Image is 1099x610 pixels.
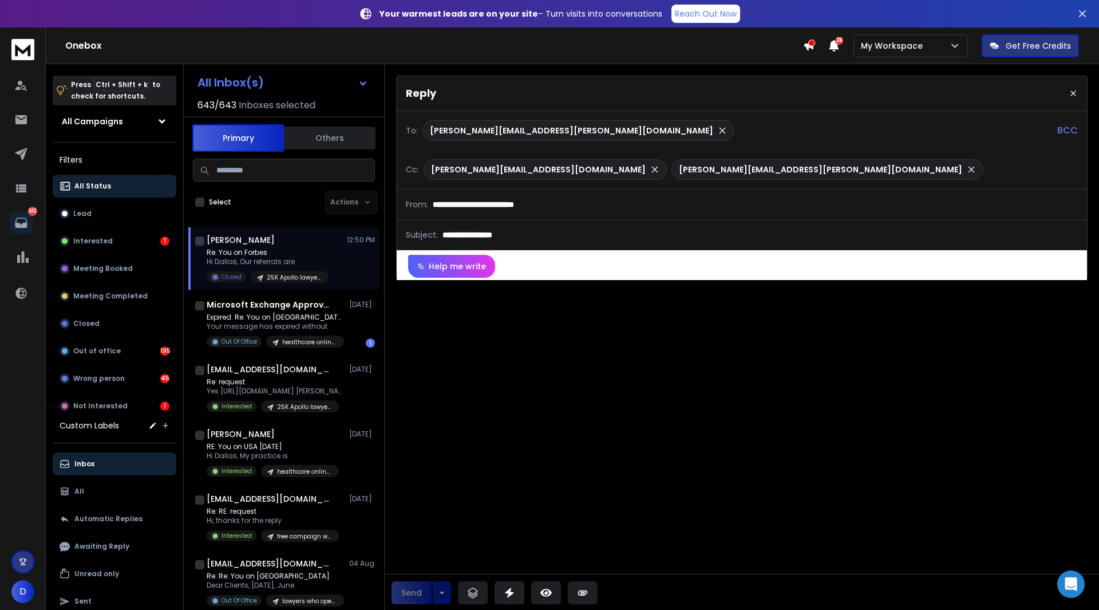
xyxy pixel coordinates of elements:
[675,8,737,19] p: Reach Out Now
[74,597,92,606] p: Sent
[671,5,740,23] a: Reach Out Now
[62,116,123,127] h1: All Campaigns
[74,459,94,469] p: Inbox
[160,237,169,246] div: 1
[73,402,128,411] p: Not Interested
[53,480,176,503] button: All
[406,199,428,210] p: From:
[53,367,176,390] button: Wrong person45
[53,230,176,253] button: Interested1
[73,264,133,273] p: Meeting Booked
[366,339,375,348] div: 1
[192,124,284,152] button: Primary
[835,37,843,45] span: 28
[53,152,176,168] h3: Filters
[73,374,125,383] p: Wrong person
[861,40,927,52] p: My Workspace
[10,211,33,234] a: 242
[71,79,160,102] p: Press to check for shortcuts.
[197,99,236,112] span: 643 / 643
[406,125,418,136] p: To:
[982,34,1079,57] button: Get Free Credits
[347,235,375,245] p: 12:50 PM
[406,164,419,175] p: Cc:
[222,532,252,540] p: Interested
[73,347,121,356] p: Out of office
[53,202,176,225] button: Lead
[349,494,375,503] p: [DATE]
[160,347,169,356] div: 195
[74,182,111,191] p: All Status
[277,532,332,541] p: free campaign who didn't open 25$
[207,387,344,396] p: Yes [URL][DOMAIN_NAME] [PERSON_NAME] [STREET_ADDRESS][US_STATE],
[222,402,252,411] p: Interested
[209,198,231,207] label: Select
[207,442,339,451] p: RE: You on USA [DATE]
[284,125,375,151] button: Others
[207,364,333,375] h1: [EMAIL_ADDRESS][DOMAIN_NAME]
[74,487,84,496] p: All
[60,420,119,431] h3: Custom Labels
[222,337,257,346] p: Out Of Office
[406,85,436,101] p: Reply
[207,581,344,590] p: Dear Clients, [DATE], June
[207,313,344,322] p: Expired: Re: You on [GEOGRAPHIC_DATA]
[65,39,803,53] h1: Onebox
[207,493,333,505] h1: [EMAIL_ADDRESS][DOMAIN_NAME]
[53,312,176,335] button: Closed
[207,428,275,440] h1: [PERSON_NAME]
[349,300,375,309] p: [DATE]
[222,596,257,605] p: Out Of Office
[207,558,333,569] h1: [EMAIL_ADDRESS][DOMAIN_NAME][PERSON_NAME]
[74,542,129,551] p: Awaiting Reply
[349,559,375,568] p: 04 Aug
[53,507,176,530] button: Automatic Replies
[53,340,176,363] button: Out of office195
[349,365,375,374] p: [DATE]
[53,110,176,133] button: All Campaigns
[207,322,344,331] p: Your message has expired without
[160,374,169,383] div: 45
[207,257,329,266] p: Hi Dallas, Our referrals are
[207,516,339,525] p: Hi, thanks for the reply
[1006,40,1071,52] p: Get Free Credits
[207,451,339,461] p: Hi Dallas, My practice is
[408,255,495,278] button: Help me write
[430,125,713,136] p: [PERSON_NAME][EMAIL_ADDRESS][PERSON_NAME][DOMAIN_NAME]
[1057,570,1085,598] div: Open Intercom Messenger
[53,535,176,558] button: Awaiting Reply
[11,580,34,603] button: D
[1057,124,1078,137] p: BCC
[277,403,332,411] p: 25K Apollo lawyers
[73,209,92,218] p: Lead
[74,514,143,524] p: Automatic Replies
[73,292,148,301] p: Meeting Completed
[74,569,119,578] p: Unread only
[379,8,662,19] p: – Turn visits into conversations
[53,285,176,308] button: Meeting Completed
[188,71,377,94] button: All Inbox(s)
[282,338,337,347] p: healthcare online billboards trial
[53,562,176,585] button: Unread only
[94,78,149,91] span: Ctrl + Shift + k
[197,77,264,88] h1: All Inbox(s)
[349,430,375,439] p: [DATE]
[207,507,339,516] p: Re: RE: request
[239,99,315,112] h3: Inboxes selected
[53,395,176,418] button: Not Interested1
[73,237,113,246] p: Interested
[207,234,275,246] h1: [PERSON_NAME]
[406,229,438,241] p: Subject:
[277,467,332,476] p: healthcare online billboards trial
[222,273,242,281] p: Closed
[53,452,176,475] button: Inbox
[207,572,344,581] p: Re: Re: You on [GEOGRAPHIC_DATA]
[28,207,37,216] p: 242
[679,164,962,175] p: [PERSON_NAME][EMAIL_ADDRESS][PERSON_NAME][DOMAIN_NAME]
[207,248,329,257] p: Re: You on Forbes
[282,597,337,605] p: lawyers who opened $25 - now FREE
[53,175,176,198] button: All Status
[379,8,538,19] strong: Your warmest leads are on your site
[160,402,169,411] div: 1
